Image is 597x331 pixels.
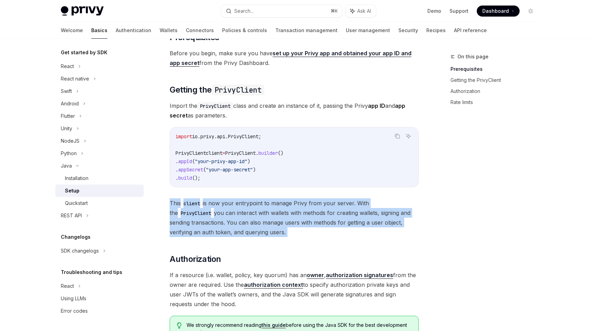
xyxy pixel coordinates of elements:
a: Support [449,8,468,15]
span: () [278,150,283,156]
span: Before you begin, make sure you have from the Privy Dashboard. [170,48,419,68]
a: Rate limits [451,97,542,108]
span: appId [178,158,192,164]
span: "your-privy-app-id" [195,158,247,164]
a: Dashboard [477,6,520,17]
a: Security [398,22,418,39]
span: builder [258,150,278,156]
button: Ask AI [404,132,413,141]
a: Error codes [55,305,144,317]
span: . [256,150,258,156]
span: PrivyClient [225,150,256,156]
div: React native [61,75,89,83]
div: React [61,282,74,290]
span: Authorization [170,254,221,265]
button: Toggle dark mode [525,6,536,17]
h5: Changelogs [61,233,91,241]
div: React [61,62,74,70]
button: Ask AI [345,5,376,17]
a: authorization context [244,281,303,289]
a: Transaction management [275,22,338,39]
div: Android [61,100,79,108]
div: Flutter [61,112,75,120]
span: build [178,175,192,181]
a: Welcome [61,22,83,39]
span: ( [192,158,195,164]
span: ( [203,167,206,173]
a: Quickstart [55,197,144,209]
span: . [176,175,178,181]
span: "your-app-secret" [206,167,253,173]
a: Getting the PrivyClient [451,75,542,86]
a: Installation [55,172,144,185]
a: API reference [454,22,487,39]
a: Recipes [426,22,446,39]
button: Copy the contents from the code block [393,132,402,141]
a: Policies & controls [222,22,267,39]
span: This is now your entrypoint to manage Privy from your server. With the you can interact with wall... [170,198,419,237]
a: Wallets [160,22,178,39]
h5: Troubleshooting and tips [61,268,122,276]
span: . [176,158,178,164]
span: client [206,150,222,156]
div: Installation [65,174,88,182]
code: PrivyClient [178,209,214,217]
a: Using LLMs [55,292,144,305]
div: REST API [61,211,82,220]
div: Search... [234,7,254,15]
button: Search...⌘K [221,5,342,17]
span: . [176,167,178,173]
h5: Get started by SDK [61,48,107,57]
div: Error codes [61,307,88,315]
strong: app ID [368,102,385,109]
span: io.privy.api.PrivyClient; [192,133,261,140]
div: Using LLMs [61,294,86,303]
img: light logo [61,6,104,16]
a: authorization signatures [326,272,393,279]
span: = [222,150,225,156]
span: Ask AI [357,8,371,15]
span: ⌘ K [331,8,338,14]
span: appSecret [178,167,203,173]
code: PrivyClient [212,85,264,95]
span: If a resource (i.e. wallet, policy, key quorum) has an , from the owner are required. Use the to ... [170,270,419,309]
a: User management [346,22,390,39]
a: Demo [427,8,441,15]
a: Authorization [451,86,542,97]
a: set up your Privy app and obtained your app ID and app secret [170,50,411,67]
span: On this page [457,53,489,61]
a: Connectors [186,22,214,39]
div: NodeJS [61,137,79,145]
code: PrivyClient [197,102,233,110]
a: Prerequisites [451,64,542,75]
div: Swift [61,87,72,95]
a: owner [307,272,324,279]
div: SDK changelogs [61,247,99,255]
a: Basics [91,22,107,39]
svg: Tip [177,322,182,329]
div: Java [61,162,72,170]
span: Dashboard [482,8,509,15]
span: Getting the [170,84,264,95]
div: Python [61,149,77,158]
code: client [181,200,203,207]
div: Quickstart [65,199,88,207]
span: ) [247,158,250,164]
a: Setup [55,185,144,197]
a: Authentication [116,22,151,39]
span: ) [253,167,256,173]
span: import [176,133,192,140]
div: Setup [65,187,79,195]
span: PrivyClient [176,150,206,156]
span: Import the class and create an instance of it, passing the Privy and as parameters. [170,101,419,120]
div: Unity [61,124,72,133]
a: this guide [262,322,286,328]
span: (); [192,175,200,181]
